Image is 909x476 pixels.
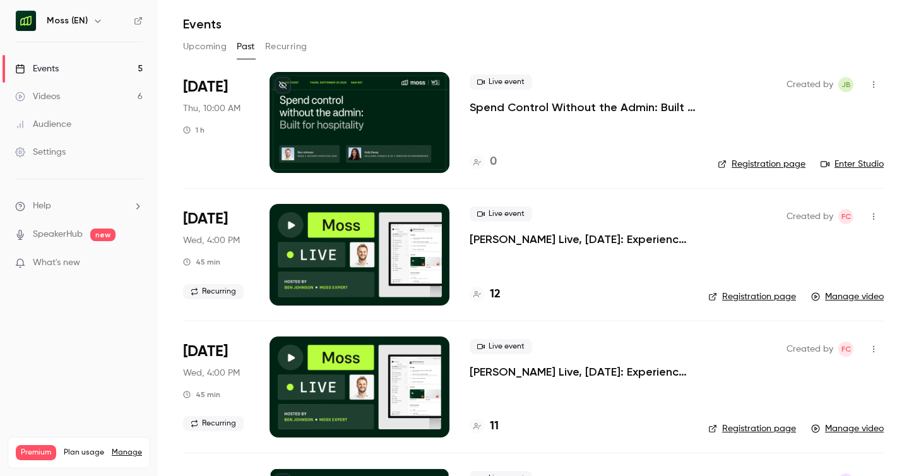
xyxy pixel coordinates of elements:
[33,256,80,270] span: What's new
[183,342,228,362] span: [DATE]
[183,390,220,400] div: 45 min
[183,72,249,173] div: Sep 25 Thu, 9:00 AM (Europe/London)
[787,209,833,224] span: Created by
[811,422,884,435] a: Manage video
[708,422,796,435] a: Registration page
[490,286,501,303] h4: 12
[470,206,532,222] span: Live event
[787,77,833,92] span: Created by
[265,37,307,57] button: Recurring
[470,364,688,379] a: [PERSON_NAME] Live, [DATE]: Experience spend management automation with [PERSON_NAME]
[183,209,228,229] span: [DATE]
[15,62,59,75] div: Events
[183,234,240,247] span: Wed, 4:00 PM
[841,209,851,224] span: FC
[821,158,884,170] a: Enter Studio
[64,448,104,458] span: Plan usage
[183,102,241,115] span: Thu, 10:00 AM
[33,199,51,213] span: Help
[16,445,56,460] span: Premium
[470,74,532,90] span: Live event
[183,77,228,97] span: [DATE]
[838,77,853,92] span: Jara Bockx
[470,339,532,354] span: Live event
[15,90,60,103] div: Videos
[470,232,688,247] a: [PERSON_NAME] Live, [DATE]: Experience spend management automation with [PERSON_NAME]
[490,418,499,435] h4: 11
[112,448,142,458] a: Manage
[838,342,853,357] span: Felicity Cator
[470,153,497,170] a: 0
[33,228,83,241] a: SpeakerHub
[15,199,143,213] li: help-dropdown-opener
[183,416,244,431] span: Recurring
[708,290,796,303] a: Registration page
[183,367,240,379] span: Wed, 4:00 PM
[470,286,501,303] a: 12
[90,229,116,241] span: new
[470,418,499,435] a: 11
[183,257,220,267] div: 45 min
[718,158,805,170] a: Registration page
[811,290,884,303] a: Manage video
[490,153,497,170] h4: 0
[183,284,244,299] span: Recurring
[15,118,71,131] div: Audience
[128,258,143,269] iframe: Noticeable Trigger
[787,342,833,357] span: Created by
[470,100,698,115] a: Spend Control Without the Admin: Built for Hospitality
[838,209,853,224] span: Felicity Cator
[183,16,222,32] h1: Events
[183,37,227,57] button: Upcoming
[16,11,36,31] img: Moss (EN)
[47,15,88,27] h6: Moss (EN)
[183,204,249,305] div: Sep 3 Wed, 3:00 PM (Europe/London)
[841,342,851,357] span: FC
[183,125,205,135] div: 1 h
[15,146,66,158] div: Settings
[237,37,255,57] button: Past
[183,336,249,437] div: Aug 6 Wed, 3:00 PM (Europe/London)
[841,77,851,92] span: JB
